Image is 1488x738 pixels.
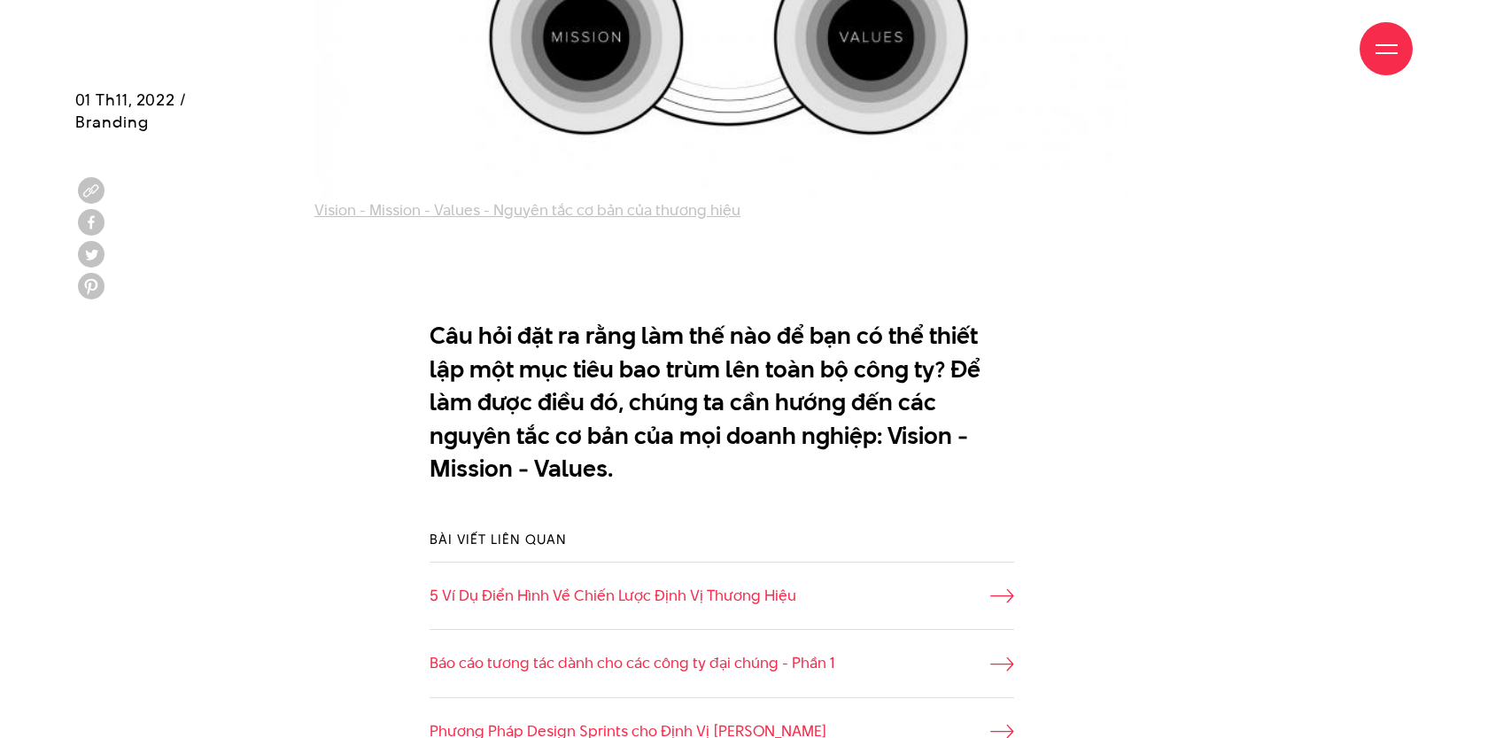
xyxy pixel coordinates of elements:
[314,199,740,221] a: Vision - Mission - Values - Nguyên tắc cơ bản của thương hiệu
[430,530,1014,548] h3: Bài viết liên quan
[430,319,1014,486] p: Câu hỏi đặt ra rằng làm thế nào để bạn có thể thiết lập một mục tiêu bao trùm lên toàn bộ công ty...
[75,89,187,133] span: 01 Th11, 2022 / Branding
[430,585,1014,608] a: 5 Ví Dụ Điển Hình Về Chiến Lược Định Vị Thương Hiệu
[430,652,1014,675] a: Báo cáo tương tác dành cho các công ty đại chúng - Phần 1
